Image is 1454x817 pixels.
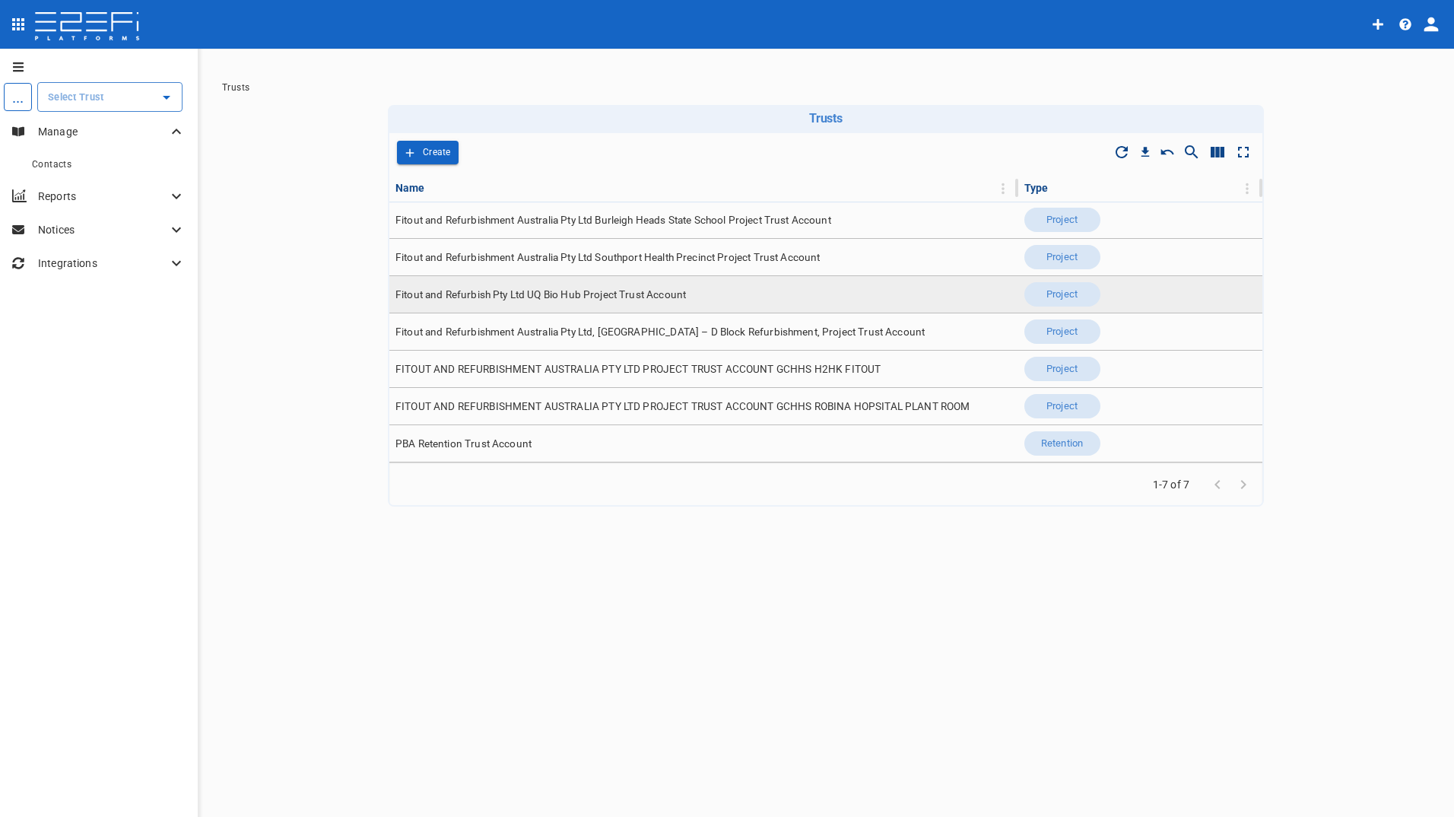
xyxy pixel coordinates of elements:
[222,82,1430,93] nav: breadcrumb
[395,288,686,302] span: Fitout and Refurbish Pty Ltd UQ Bio Hub Project Trust Account
[397,141,459,164] span: Add Trust
[423,144,451,161] p: Create
[1156,141,1179,164] button: Reset Sorting
[1179,139,1205,165] button: Show/Hide search
[1024,179,1049,197] div: Type
[1037,213,1087,227] span: Project
[397,141,459,164] button: Create
[1037,399,1087,414] span: Project
[1235,176,1259,201] button: Column Actions
[395,437,532,451] span: PBA Retention Trust Account
[394,111,1258,126] h6: Trusts
[1037,250,1087,265] span: Project
[156,87,177,108] button: Open
[395,179,425,197] div: Name
[1037,288,1087,302] span: Project
[38,124,167,139] p: Manage
[1135,141,1156,163] button: Download CSV
[38,256,167,271] p: Integrations
[395,362,881,377] span: FITOUT AND REFURBISHMENT AUSTRALIA PTY LTD PROJECT TRUST ACCOUNT GCHHS H2HK FITOUT
[395,325,925,339] span: Fitout and Refurbishment Australia Pty Ltd, [GEOGRAPHIC_DATA] – D Block Refurbishment, Project Tr...
[1037,325,1087,339] span: Project
[44,89,153,105] input: Select Trust
[395,399,970,414] span: FITOUT AND REFURBISHMENT AUSTRALIA PTY LTD PROJECT TRUST ACCOUNT GCHHS ROBINA HOPSITAL PLANT ROOM
[1032,437,1092,451] span: Retention
[395,213,831,227] span: Fitout and Refurbishment Australia Pty Ltd Burleigh Heads State School Project Trust Account
[32,159,71,170] span: Contacts
[1147,477,1195,492] span: 1-7 of 7
[1109,139,1135,165] span: Refresh Data
[4,83,32,111] div: ...
[1037,362,1087,377] span: Project
[38,189,167,204] p: Reports
[38,222,167,237] p: Notices
[1230,477,1256,491] span: Go to next page
[1205,139,1230,165] button: Show/Hide columns
[1205,477,1230,491] span: Go to previous page
[395,250,821,265] span: Fitout and Refurbishment Australia Pty Ltd Southport Health Precinct Project Trust Account
[991,176,1015,201] button: Column Actions
[1230,139,1256,165] button: Toggle full screen
[222,82,249,93] a: Trusts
